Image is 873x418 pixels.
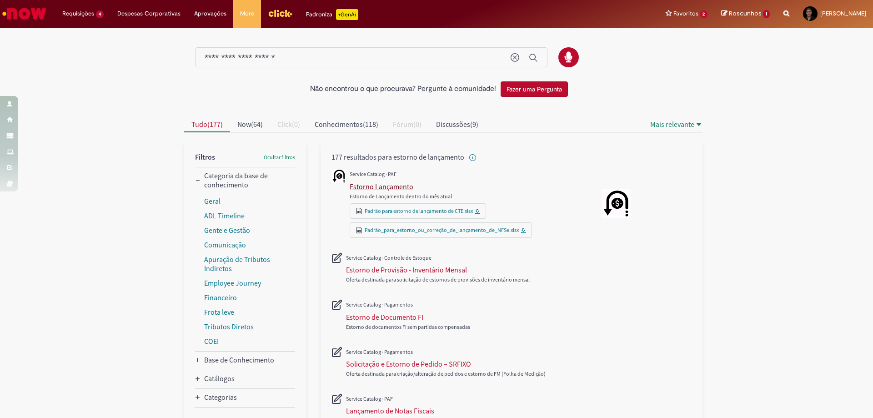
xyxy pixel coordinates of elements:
[1,5,48,23] img: ServiceNow
[700,10,708,18] span: 2
[673,9,698,18] span: Favoritos
[820,10,866,17] span: [PERSON_NAME]
[306,9,358,20] div: Padroniza
[763,10,770,18] span: 1
[721,10,770,18] a: Rascunhos
[96,10,104,18] span: 4
[240,9,254,18] span: More
[729,9,762,18] span: Rascunhos
[336,9,358,20] p: +GenAi
[194,9,226,18] span: Aprovações
[117,9,181,18] span: Despesas Corporativas
[310,85,496,93] h2: Não encontrou o que procurava? Pergunte à comunidade!
[501,81,568,97] button: Fazer uma Pergunta
[268,6,292,20] img: click_logo_yellow_360x200.png
[62,9,94,18] span: Requisições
